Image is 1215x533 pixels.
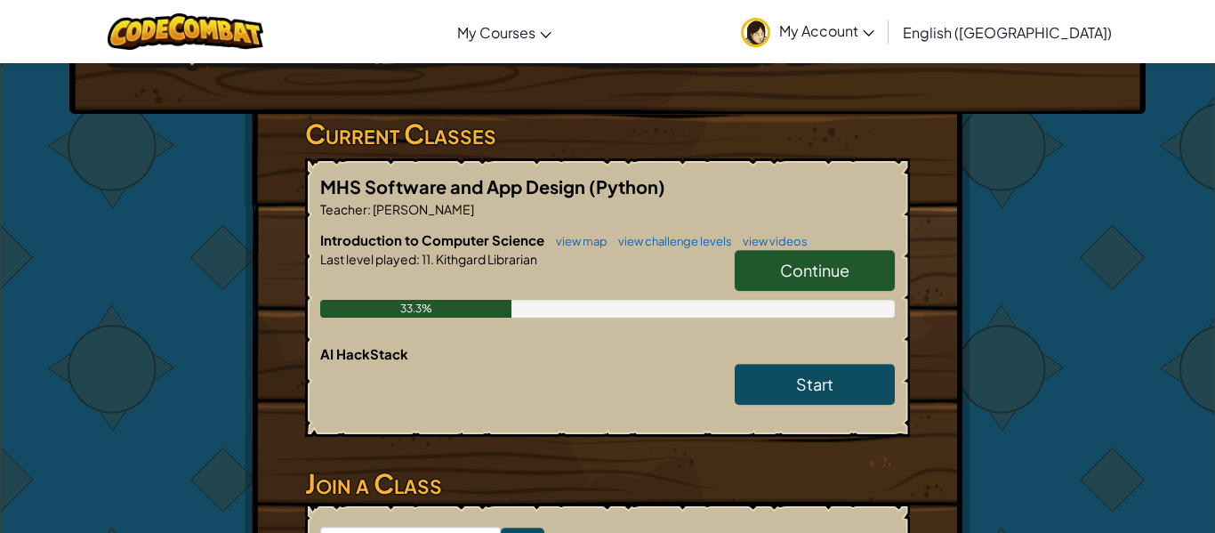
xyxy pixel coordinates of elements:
a: My Courses [448,8,560,56]
img: avatar [741,18,770,47]
div: 33.3% [320,300,511,318]
a: English ([GEOGRAPHIC_DATA]) [894,8,1121,56]
a: view videos [734,234,808,248]
span: Introduction to Computer Science [320,231,547,248]
img: CodeCombat logo [108,13,263,50]
span: : [416,251,420,267]
span: 11. [420,251,434,267]
span: : [367,201,371,217]
a: Start [735,364,895,405]
a: view map [547,234,607,248]
a: view challenge levels [609,234,732,248]
h3: Join a Class [305,464,910,504]
span: My Courses [457,23,535,42]
span: [PERSON_NAME] [371,201,474,217]
span: Last level played [320,251,416,267]
span: Start [796,374,833,394]
span: MHS Software and App Design [320,175,589,198]
span: Kithgard Librarian [434,251,537,267]
span: (Python) [589,175,665,198]
span: AI HackStack [320,345,408,362]
h3: Current Classes [305,114,910,154]
a: My Account [732,4,883,60]
span: Teacher [320,201,367,217]
span: Continue [780,260,849,280]
span: My Account [779,21,874,40]
span: English ([GEOGRAPHIC_DATA]) [903,23,1112,42]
